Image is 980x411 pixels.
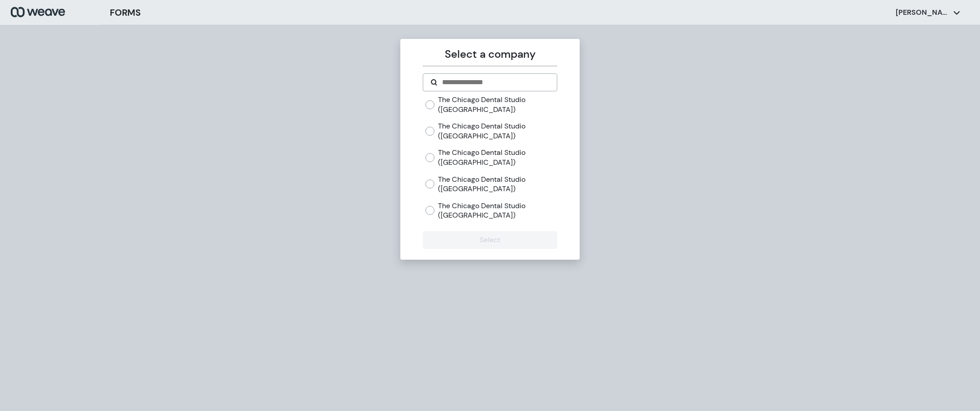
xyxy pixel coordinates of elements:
p: Select a company [423,46,557,62]
h3: FORMS [110,6,141,19]
label: The Chicago Dental Studio ([GEOGRAPHIC_DATA]) [438,148,557,167]
input: Search [441,77,549,88]
label: The Chicago Dental Studio ([GEOGRAPHIC_DATA]) [438,121,557,141]
label: The Chicago Dental Studio ([GEOGRAPHIC_DATA]) [438,201,557,220]
label: The Chicago Dental Studio ([GEOGRAPHIC_DATA]) [438,95,557,114]
label: The Chicago Dental Studio ([GEOGRAPHIC_DATA]) [438,175,557,194]
button: Select [423,231,557,249]
p: [PERSON_NAME] [896,8,950,17]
